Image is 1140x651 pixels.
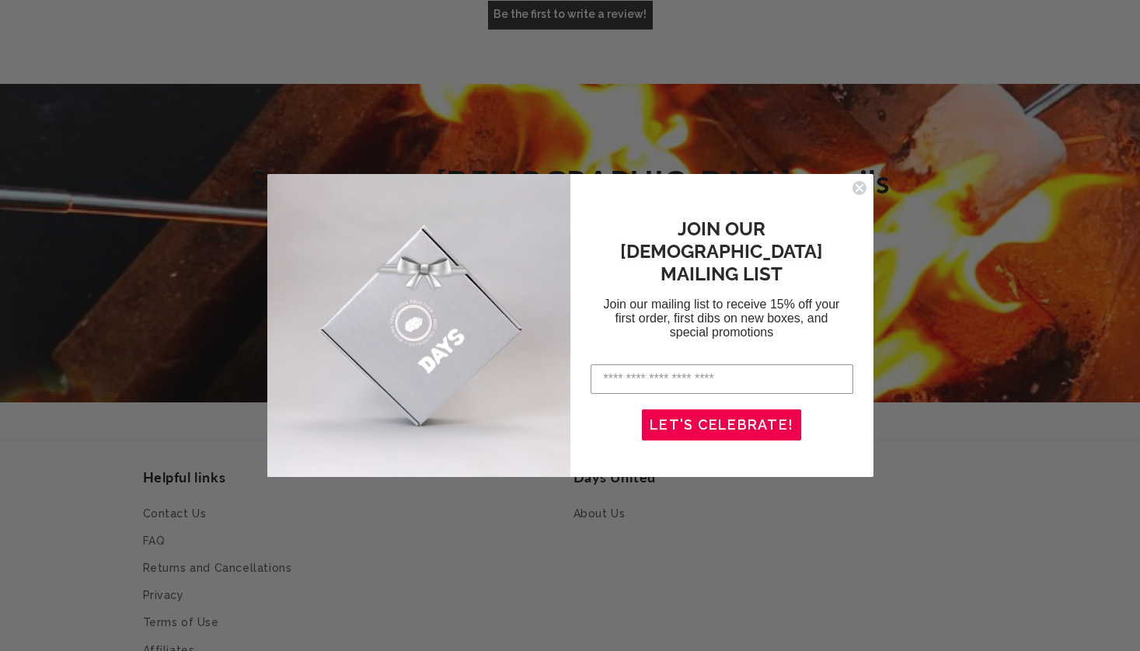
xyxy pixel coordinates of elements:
[852,180,867,196] button: Close dialog
[642,409,801,440] button: LET'S CELEBRATE!
[591,364,853,394] input: Enter your email address
[604,298,840,339] span: Join our mailing list to receive 15% off your first order, first dibs on new boxes, and special p...
[267,174,570,477] img: d3790c2f-0e0c-4c72-ba1e-9ed984504164.jpeg
[620,218,823,285] span: JOIN OUR [DEMOGRAPHIC_DATA] MAILING LIST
